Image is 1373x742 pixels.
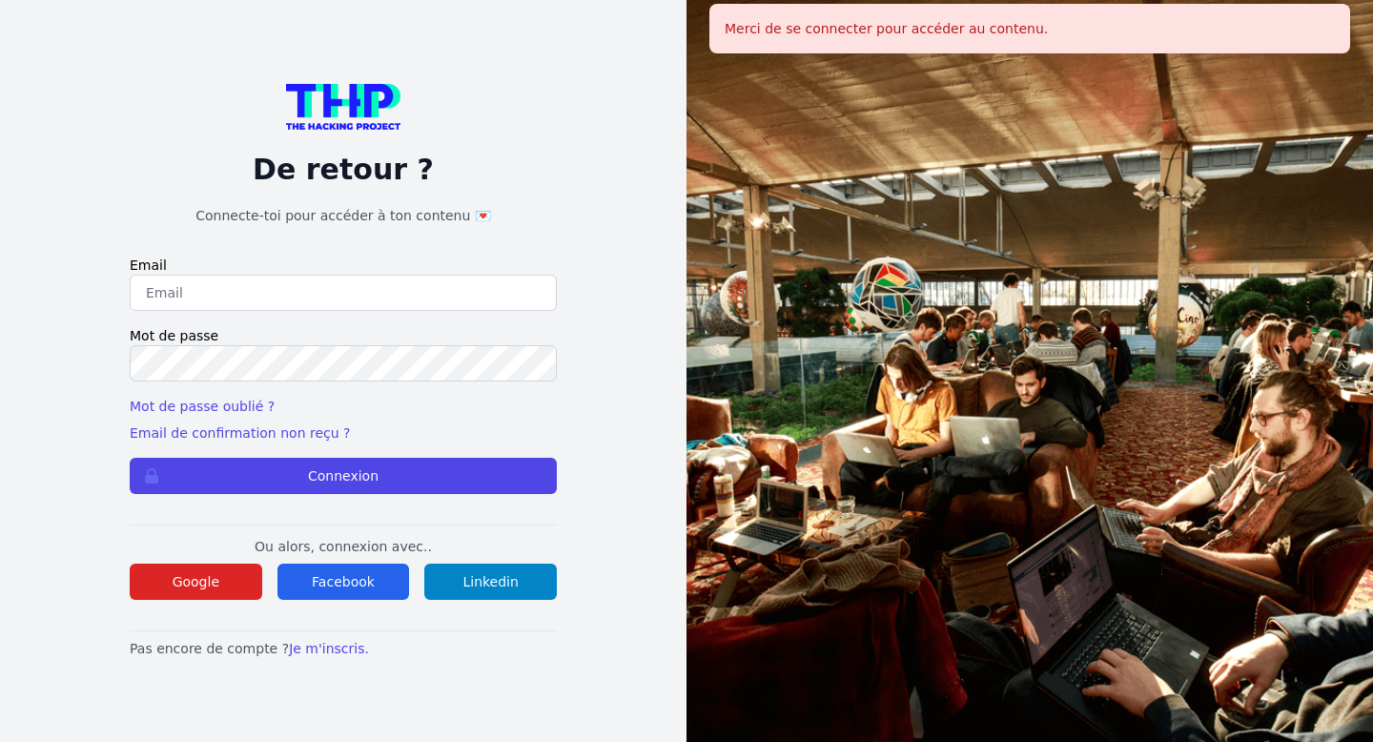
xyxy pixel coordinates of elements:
p: De retour ? [130,153,557,187]
button: Connexion [130,458,557,494]
a: Email de confirmation non reçu ? [130,425,350,441]
div: Merci de se connecter pour accéder au contenu. [709,4,1350,53]
input: Email [130,275,557,311]
button: Linkedin [424,564,557,600]
img: logo [286,84,400,130]
a: Je m'inscris. [289,641,369,656]
label: Mot de passe [130,326,557,345]
a: Mot de passe oublié ? [130,399,275,414]
p: Pas encore de compte ? [130,639,557,658]
button: Google [130,564,262,600]
button: Facebook [277,564,410,600]
p: Ou alors, connexion avec.. [130,537,557,556]
label: Email [130,256,557,275]
h1: Connecte-toi pour accéder à ton contenu 💌 [130,206,557,225]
